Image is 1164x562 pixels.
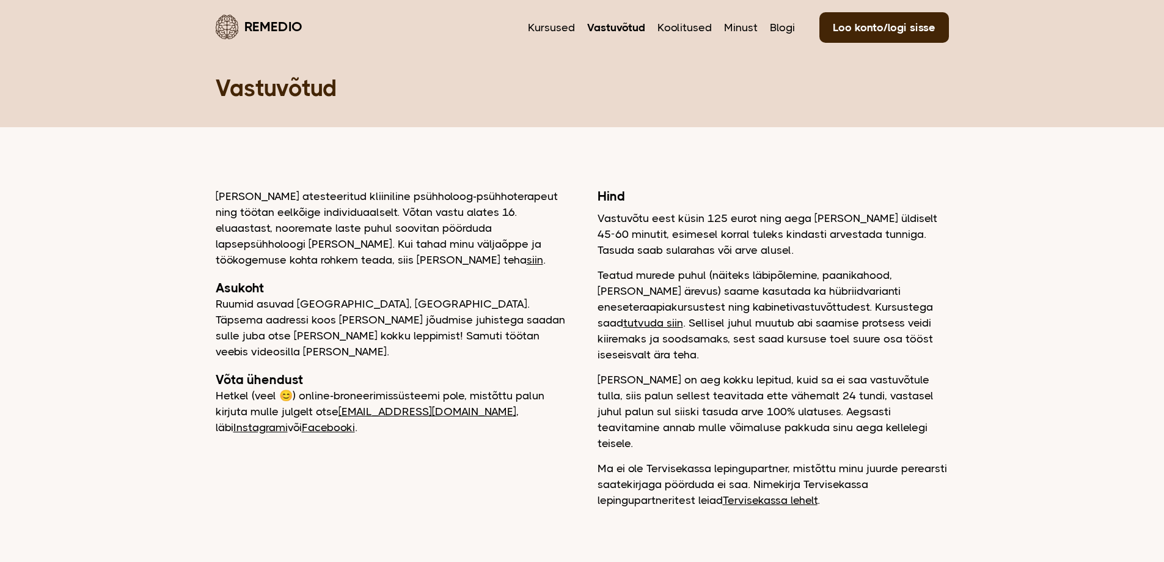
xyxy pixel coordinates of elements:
[216,296,567,360] p: Ruumid asuvad [GEOGRAPHIC_DATA], [GEOGRAPHIC_DATA]. Täpsema aadressi koos [PERSON_NAME] jõudmise ...
[233,421,288,434] a: Instagrami
[527,254,543,266] a: siin
[598,210,949,258] p: Vastuvõtu eest küsin 125 eurot ning aega [PERSON_NAME] üldiselt 45-60 minutit, esimesel korral tu...
[598,460,949,508] p: Ma ei ole Tervisekassa lepingupartner, mistõttu minu juurde perearsti saatekirjaga pöörduda ei sa...
[770,20,795,35] a: Blogi
[724,20,758,35] a: Minust
[216,280,567,296] h2: Asukoht
[623,317,683,329] a: tutvuda siin
[587,20,645,35] a: Vastuvõtud
[528,20,575,35] a: Kursused
[598,372,949,451] p: [PERSON_NAME] on aeg kokku lepitud, kuid sa ei saa vastuvõtule tulla, siis palun sellest teavitad...
[598,188,949,204] h2: Hind
[657,20,712,35] a: Koolitused
[598,267,949,363] p: Teatud murede puhul (näiteks läbipõlemine, paanikahood, [PERSON_NAME] ärevus) saame kasutada ka h...
[723,494,818,506] a: Tervisekassa lehelt
[302,421,355,434] a: Facebooki
[216,73,949,103] h1: Vastuvõtud
[216,372,567,388] h2: Võta ühendust
[216,12,302,41] a: Remedio
[216,188,567,268] p: [PERSON_NAME] atesteeritud kliiniline psühholoog-psühhoterapeut ning töötan eelkõige individuaals...
[819,12,949,43] a: Loo konto/logi sisse
[216,15,238,39] img: Remedio logo
[339,405,516,418] a: [EMAIL_ADDRESS][DOMAIN_NAME]
[216,388,567,435] p: Hetkel (veel 😊) online-broneerimissüsteemi pole, mistõttu palun kirjuta mulle julgelt otse , läbi...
